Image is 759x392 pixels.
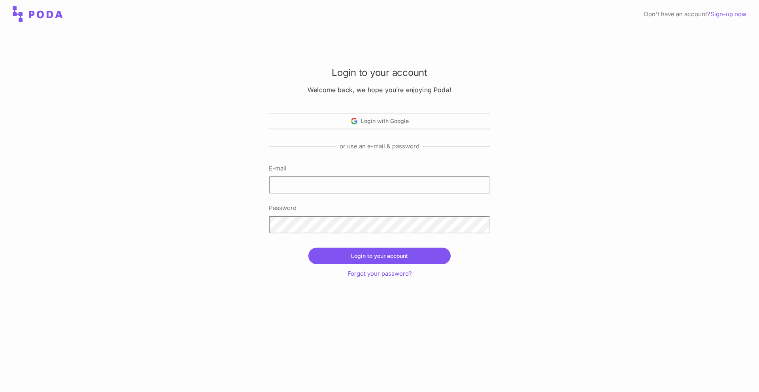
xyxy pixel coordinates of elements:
a: Forgot your password? [347,270,412,277]
img: Google logo [351,117,358,125]
h3: Welcome back, we hope you’re enjoying Poda! [269,86,490,94]
h2: Login to your account [269,66,490,80]
div: Don't have an account? [644,9,746,19]
span: or use an e-mail & password [336,142,423,151]
label: E-mail [269,164,490,173]
label: Password [269,203,490,213]
button: Login with Google [269,113,490,129]
a: Sign-up now [710,10,746,18]
button: Login to your account [308,248,451,264]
